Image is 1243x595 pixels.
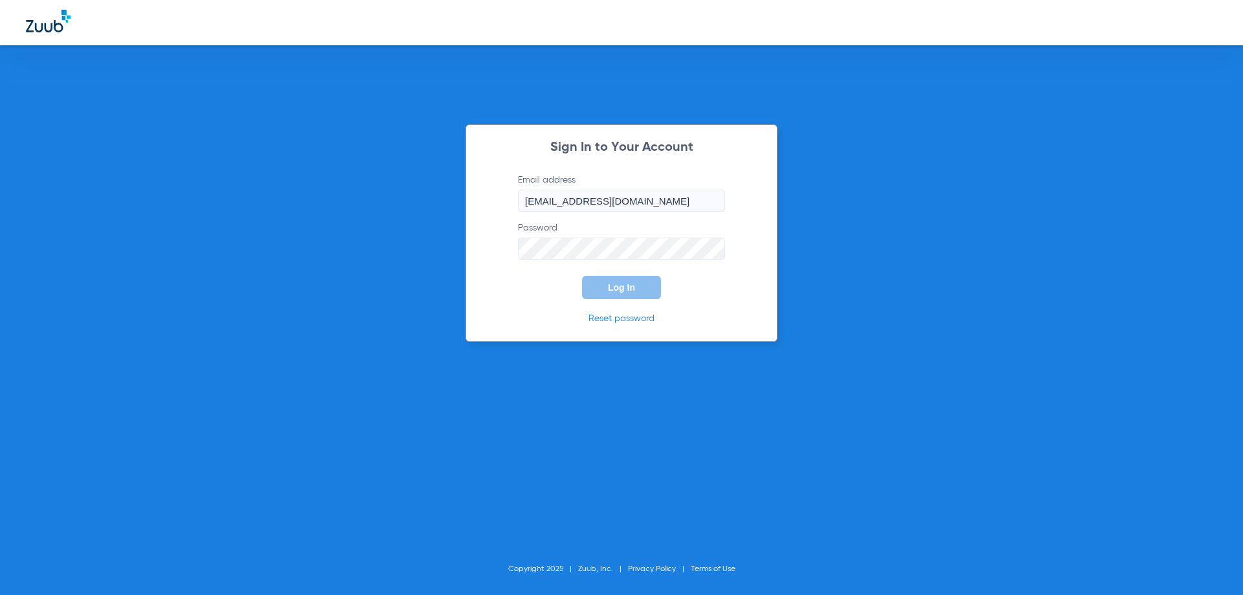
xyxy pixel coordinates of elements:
[578,563,628,576] li: Zuub, Inc.
[518,221,725,260] label: Password
[691,565,735,573] a: Terms of Use
[518,238,725,260] input: Password
[26,10,71,32] img: Zuub Logo
[518,174,725,212] label: Email address
[508,563,578,576] li: Copyright 2025
[518,190,725,212] input: Email address
[582,276,661,299] button: Log In
[628,565,676,573] a: Privacy Policy
[498,141,745,154] h2: Sign In to Your Account
[588,314,655,323] a: Reset password
[608,282,635,293] span: Log In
